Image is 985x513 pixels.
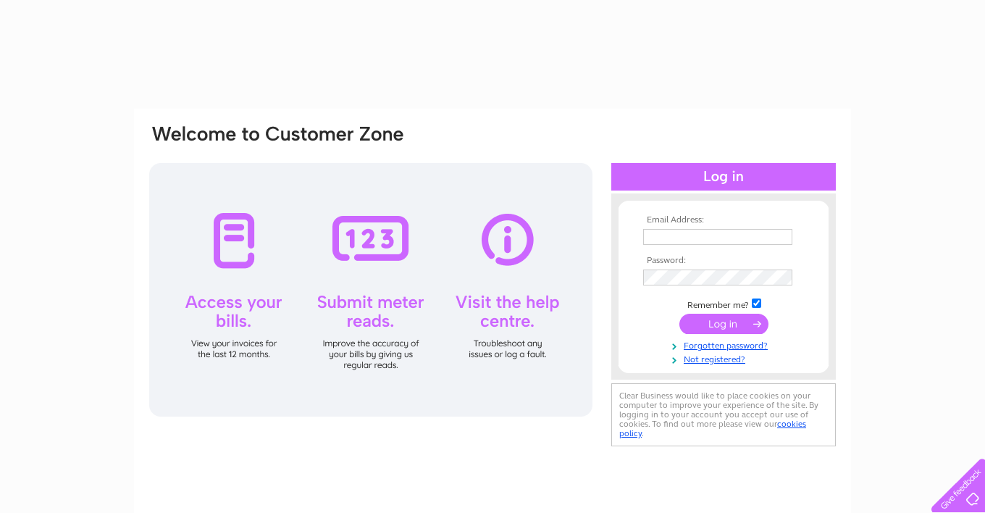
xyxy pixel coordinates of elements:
[640,256,808,266] th: Password:
[640,296,808,311] td: Remember me?
[619,419,806,438] a: cookies policy
[679,314,768,334] input: Submit
[611,383,836,446] div: Clear Business would like to place cookies on your computer to improve your experience of the sit...
[640,215,808,225] th: Email Address:
[643,338,808,351] a: Forgotten password?
[643,351,808,365] a: Not registered?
